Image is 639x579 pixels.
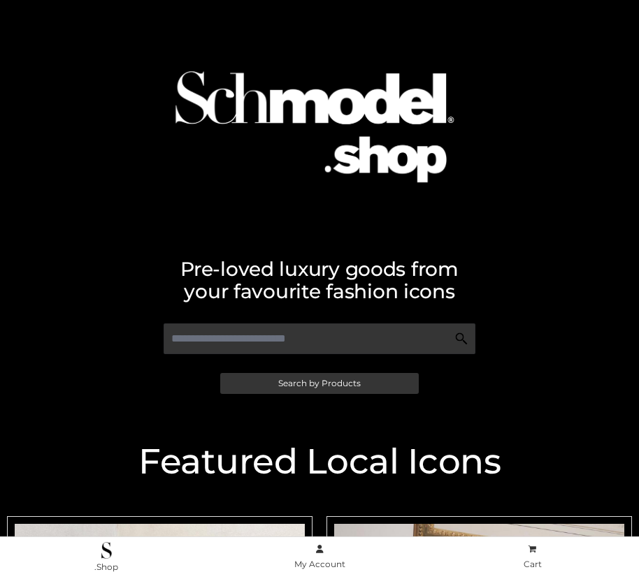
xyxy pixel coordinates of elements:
[7,258,632,302] h2: Pre-loved luxury goods from your favourite fashion icons
[294,559,345,569] span: My Account
[101,542,112,559] img: .Shop
[213,541,426,573] a: My Account
[278,379,361,388] span: Search by Products
[426,541,639,573] a: Cart
[94,562,118,572] span: .Shop
[524,559,542,569] span: Cart
[454,332,468,346] img: Search Icon
[220,373,419,394] a: Search by Products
